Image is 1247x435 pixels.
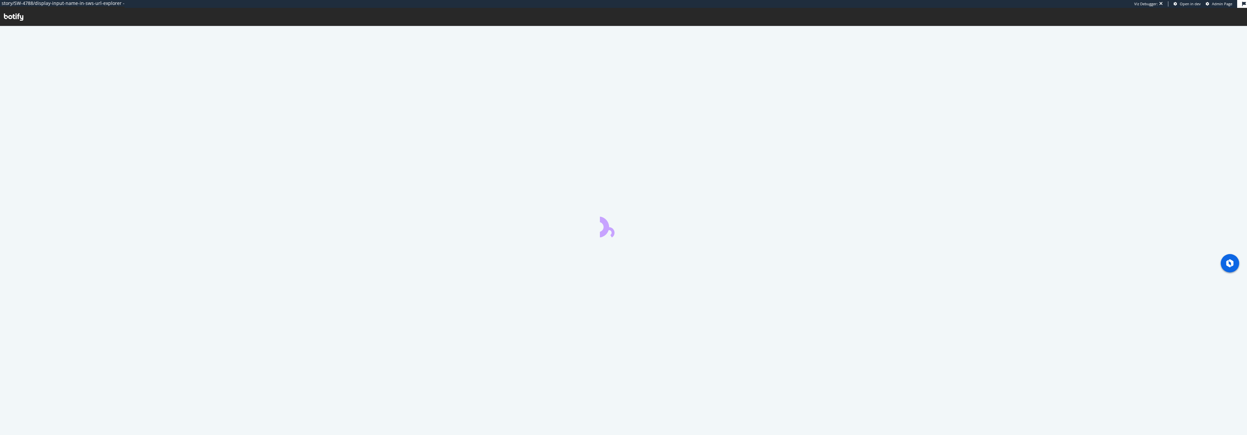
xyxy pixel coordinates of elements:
span: Open in dev [1180,1,1201,6]
a: Open in dev [1174,1,1201,7]
span: Admin Page [1212,1,1232,6]
div: Viz Debugger: [1134,1,1158,7]
a: Admin Page [1206,1,1232,7]
div: animation [600,214,647,237]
